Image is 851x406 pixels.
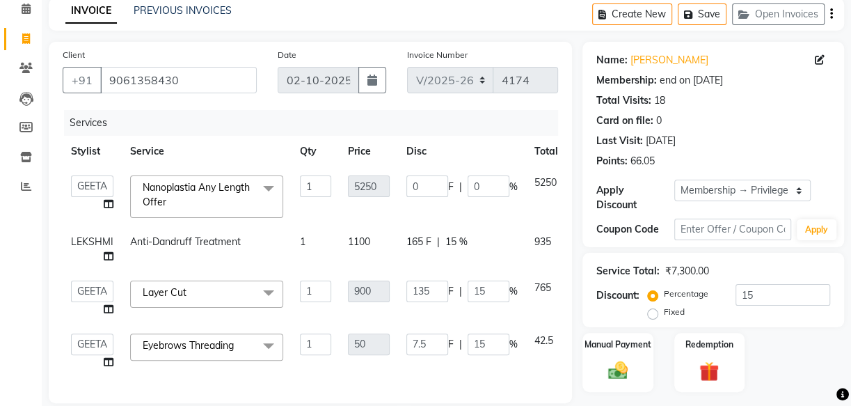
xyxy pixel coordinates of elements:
div: end on [DATE] [660,73,723,88]
div: Apply Discount [596,183,674,212]
span: LEKSHMI [71,235,113,248]
span: | [459,284,462,299]
img: _gift.svg [693,359,725,384]
span: 1 [300,235,305,248]
div: Name: [596,53,628,68]
button: Open Invoices [732,3,825,25]
div: Points: [596,154,628,169]
span: % [509,337,518,352]
span: 42.5 [534,334,553,347]
label: Invoice Number [407,49,468,61]
button: Save [678,3,726,25]
div: Membership: [596,73,657,88]
div: 66.05 [630,154,655,169]
span: Layer Cut [143,286,186,299]
span: % [509,180,518,194]
th: Price [340,136,398,167]
div: 0 [656,114,662,128]
span: 1100 [348,235,370,248]
div: Services [64,110,568,136]
span: 15 % [445,235,468,249]
span: Anti-Dandruff Treatment [130,235,241,248]
span: Eyebrows Threading [143,339,234,352]
a: x [166,196,173,208]
span: 765 [534,281,551,294]
label: Redemption [685,338,733,351]
label: Client [63,49,85,61]
button: Apply [797,219,836,240]
span: 5250 [534,176,557,189]
div: Card on file: [596,114,653,128]
a: x [186,286,193,299]
div: Total Visits: [596,93,651,108]
label: Fixed [664,306,685,318]
div: Service Total: [596,264,660,279]
th: Service [122,136,292,167]
span: | [459,180,462,194]
label: Percentage [664,288,708,300]
span: 165 F [406,235,431,249]
span: F [448,284,454,299]
img: _cash.svg [602,359,634,382]
th: Stylist [63,136,122,167]
span: % [509,284,518,299]
span: F [448,180,454,194]
th: Total [526,136,566,167]
span: Nanoplastia Any Length Offer [143,181,250,208]
span: | [459,337,462,352]
a: x [234,339,240,352]
th: Qty [292,136,340,167]
div: Discount: [596,288,639,303]
div: ₹7,300.00 [665,264,709,279]
span: | [437,235,440,249]
div: [DATE] [646,134,676,148]
a: PREVIOUS INVOICES [134,4,232,17]
button: Create New [592,3,672,25]
div: 18 [654,93,665,108]
th: Disc [398,136,526,167]
label: Manual Payment [584,338,651,351]
input: Search by Name/Mobile/Email/Code [100,67,257,93]
button: +91 [63,67,102,93]
input: Enter Offer / Coupon Code [674,219,791,240]
span: F [448,337,454,352]
div: Last Visit: [596,134,643,148]
div: Coupon Code [596,222,674,237]
label: Date [278,49,296,61]
a: [PERSON_NAME] [630,53,708,68]
span: 935 [534,235,551,248]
